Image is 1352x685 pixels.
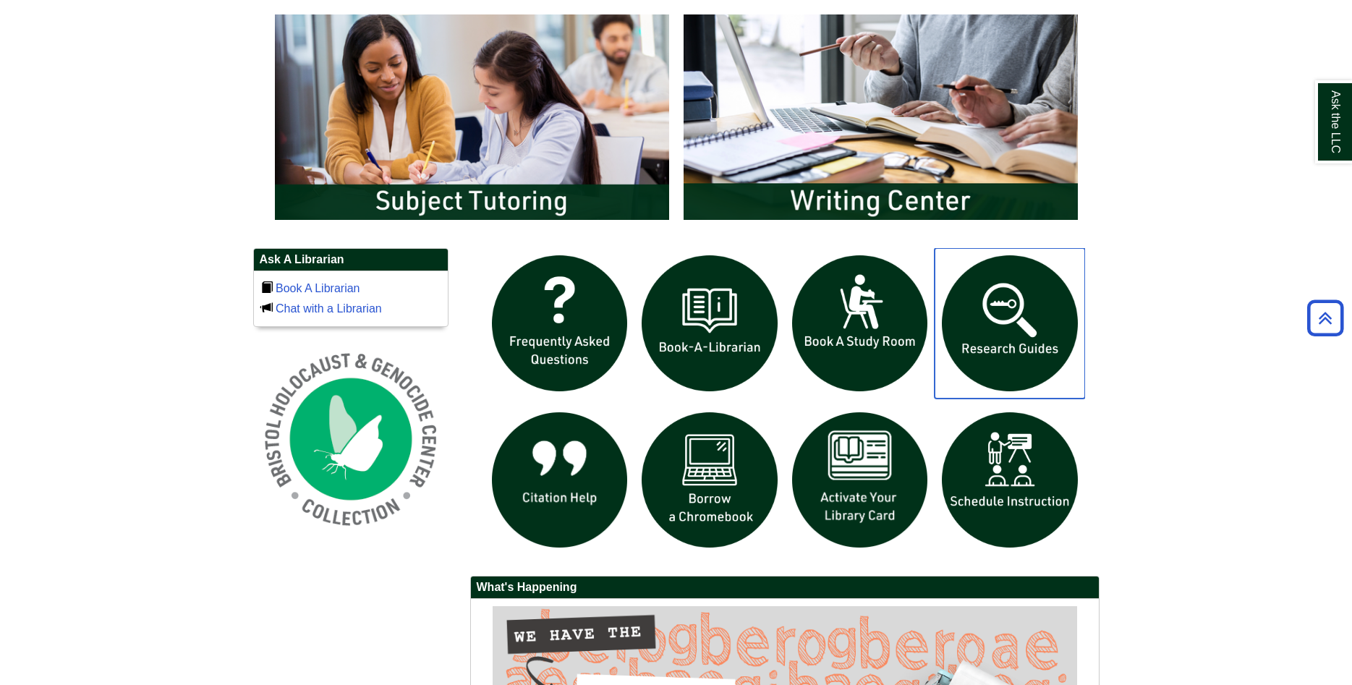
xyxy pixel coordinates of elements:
[634,248,785,399] img: Book a Librarian icon links to book a librarian web page
[253,341,448,537] img: Holocaust and Genocide Collection
[785,248,935,399] img: book a study room icon links to book a study room web page
[268,7,1085,234] div: slideshow
[254,249,448,271] h2: Ask A Librarian
[676,7,1085,227] img: Writing Center Information
[485,248,1085,561] div: slideshow
[276,302,382,315] a: Chat with a Librarian
[785,405,935,556] img: activate Library Card icon links to form to activate student ID into library card
[935,248,1085,399] img: Research Guides icon links to research guides web page
[935,405,1085,556] img: For faculty. Schedule Library Instruction icon links to form.
[276,282,360,294] a: Book A Librarian
[485,405,635,556] img: citation help icon links to citation help guide page
[1302,308,1348,328] a: Back to Top
[634,405,785,556] img: Borrow a chromebook icon links to the borrow a chromebook web page
[268,7,676,227] img: Subject Tutoring Information
[471,576,1099,599] h2: What's Happening
[485,248,635,399] img: frequently asked questions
